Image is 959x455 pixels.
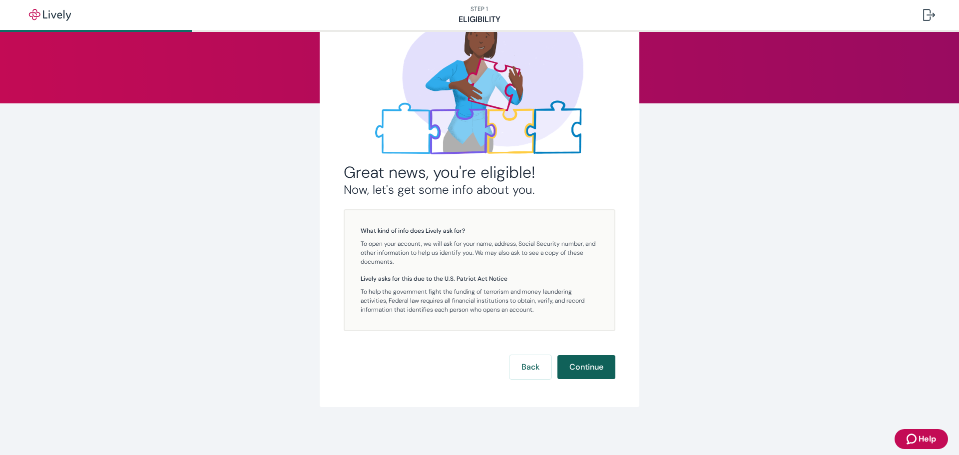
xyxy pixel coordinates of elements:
h5: Lively asks for this due to the U.S. Patriot Act Notice [361,274,598,283]
img: Lively [22,9,78,21]
button: Continue [557,355,615,379]
button: Log out [915,3,943,27]
button: Zendesk support iconHelp [895,429,948,449]
p: To help the government fight the funding of terrorism and money laundering activities, Federal la... [361,287,598,314]
button: Back [509,355,551,379]
h3: Now, let's get some info about you. [344,182,615,197]
svg: Zendesk support icon [907,433,919,445]
span: Help [919,433,936,445]
h5: What kind of info does Lively ask for? [361,226,598,235]
p: To open your account, we will ask for your name, address, Social Security number, and other infor... [361,239,598,266]
h2: Great news, you're eligible! [344,162,615,182]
